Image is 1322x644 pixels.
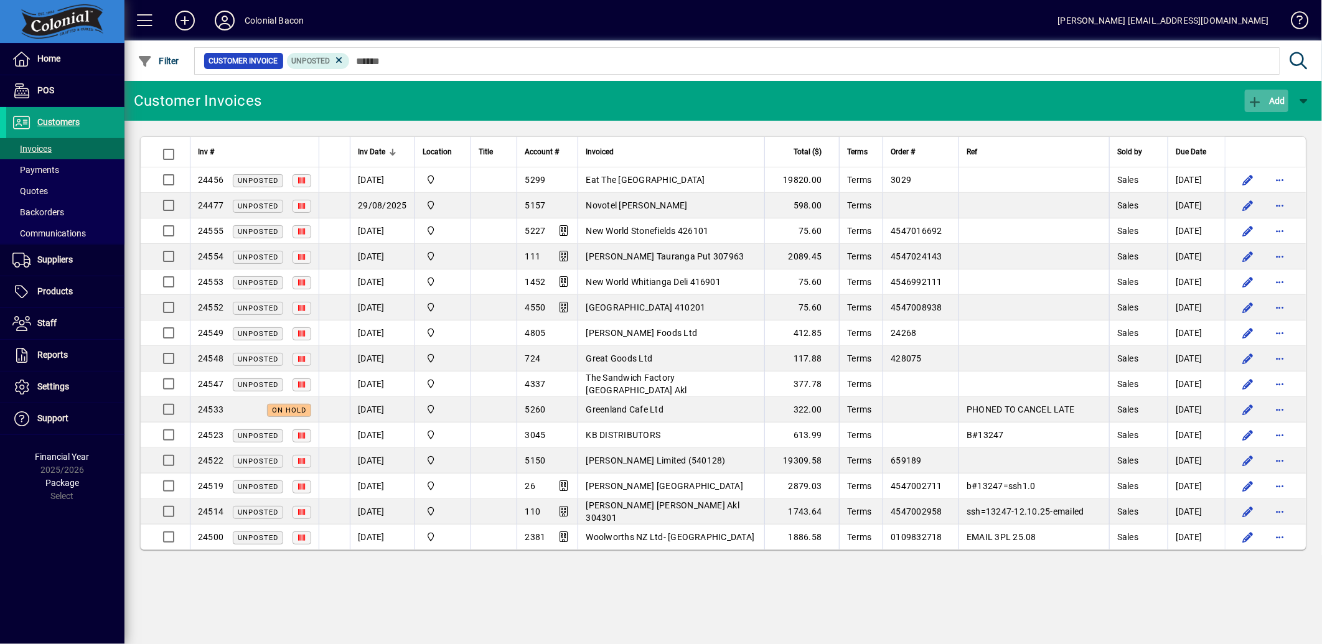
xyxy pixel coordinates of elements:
[6,245,124,276] a: Suppliers
[967,481,1036,491] span: b#13247=ssh1.0
[479,145,493,159] span: Title
[847,404,871,414] span: Terms
[350,218,415,244] td: [DATE]
[1117,145,1160,159] div: Sold by
[525,145,570,159] div: Account #
[1058,11,1269,30] div: [PERSON_NAME] [EMAIL_ADDRESS][DOMAIN_NAME]
[764,525,839,549] td: 1886.58
[1270,170,1290,190] button: More options
[1168,397,1225,422] td: [DATE]
[205,9,245,32] button: Profile
[6,138,124,159] a: Invoices
[1117,277,1138,287] span: Sales
[423,479,463,493] span: Provida
[6,44,124,75] a: Home
[165,9,205,32] button: Add
[1238,425,1258,445] button: Edit
[37,318,57,328] span: Staff
[1168,346,1225,371] td: [DATE]
[350,499,415,525] td: [DATE]
[198,200,223,210] span: 24477
[764,167,839,193] td: 19820.00
[479,145,510,159] div: Title
[1117,481,1138,491] span: Sales
[12,207,64,217] span: Backorders
[847,455,871,465] span: Terms
[198,251,223,261] span: 24554
[891,145,951,159] div: Order #
[1270,502,1290,521] button: More options
[350,474,415,499] td: [DATE]
[423,505,463,518] span: Provida
[1168,167,1225,193] td: [DATE]
[891,455,922,465] span: 659189
[238,381,278,389] span: Unposted
[1270,246,1290,266] button: More options
[764,371,839,397] td: 377.78
[1270,348,1290,368] button: More options
[350,320,415,346] td: [DATE]
[238,483,278,491] span: Unposted
[1270,476,1290,496] button: More options
[198,226,223,236] span: 24555
[1270,272,1290,292] button: More options
[891,506,942,516] span: 4547002958
[1176,145,1217,159] div: Due Date
[350,193,415,218] td: 29/08/2025
[1270,195,1290,215] button: More options
[6,308,124,339] a: Staff
[772,145,833,159] div: Total ($)
[967,145,977,159] span: Ref
[209,55,278,67] span: Customer Invoice
[1117,328,1138,338] span: Sales
[764,295,839,320] td: 75.60
[1168,525,1225,549] td: [DATE]
[1270,425,1290,445] button: More options
[1238,527,1258,547] button: Edit
[764,346,839,371] td: 117.88
[891,328,916,338] span: 24268
[12,186,48,196] span: Quotes
[6,159,124,180] a: Payments
[586,200,687,210] span: Novotel [PERSON_NAME]
[586,353,652,363] span: Great Goods Ltd
[6,403,124,434] a: Support
[847,532,871,542] span: Terms
[37,413,68,423] span: Support
[525,481,535,491] span: 26
[891,175,911,185] span: 3029
[198,430,223,440] span: 24523
[1238,221,1258,241] button: Edit
[238,508,278,516] span: Unposted
[1245,90,1288,112] button: Add
[1176,145,1206,159] span: Due Date
[1238,297,1258,317] button: Edit
[423,403,463,416] span: Provida
[525,353,540,363] span: 724
[287,53,350,69] mat-chip: Customer Invoice Status: Unposted
[1117,430,1138,440] span: Sales
[525,302,545,312] span: 4550
[847,302,871,312] span: Terms
[525,145,559,159] span: Account #
[358,145,407,159] div: Inv Date
[1238,476,1258,496] button: Edit
[891,277,942,287] span: 4546992111
[586,500,739,523] span: [PERSON_NAME] [PERSON_NAME] Akl 304301
[891,226,942,236] span: 4547016692
[586,481,743,491] span: [PERSON_NAME] [GEOGRAPHIC_DATA]
[198,302,223,312] span: 24552
[423,530,463,544] span: Provida
[1168,193,1225,218] td: [DATE]
[198,328,223,338] span: 24549
[586,145,614,159] span: Invoiced
[1168,269,1225,295] td: [DATE]
[423,301,463,314] span: Provida
[238,457,278,465] span: Unposted
[967,430,1004,440] span: B#13247
[238,432,278,440] span: Unposted
[37,254,73,264] span: Suppliers
[586,328,697,338] span: [PERSON_NAME] Foods Ltd
[1168,448,1225,474] td: [DATE]
[198,532,223,542] span: 24500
